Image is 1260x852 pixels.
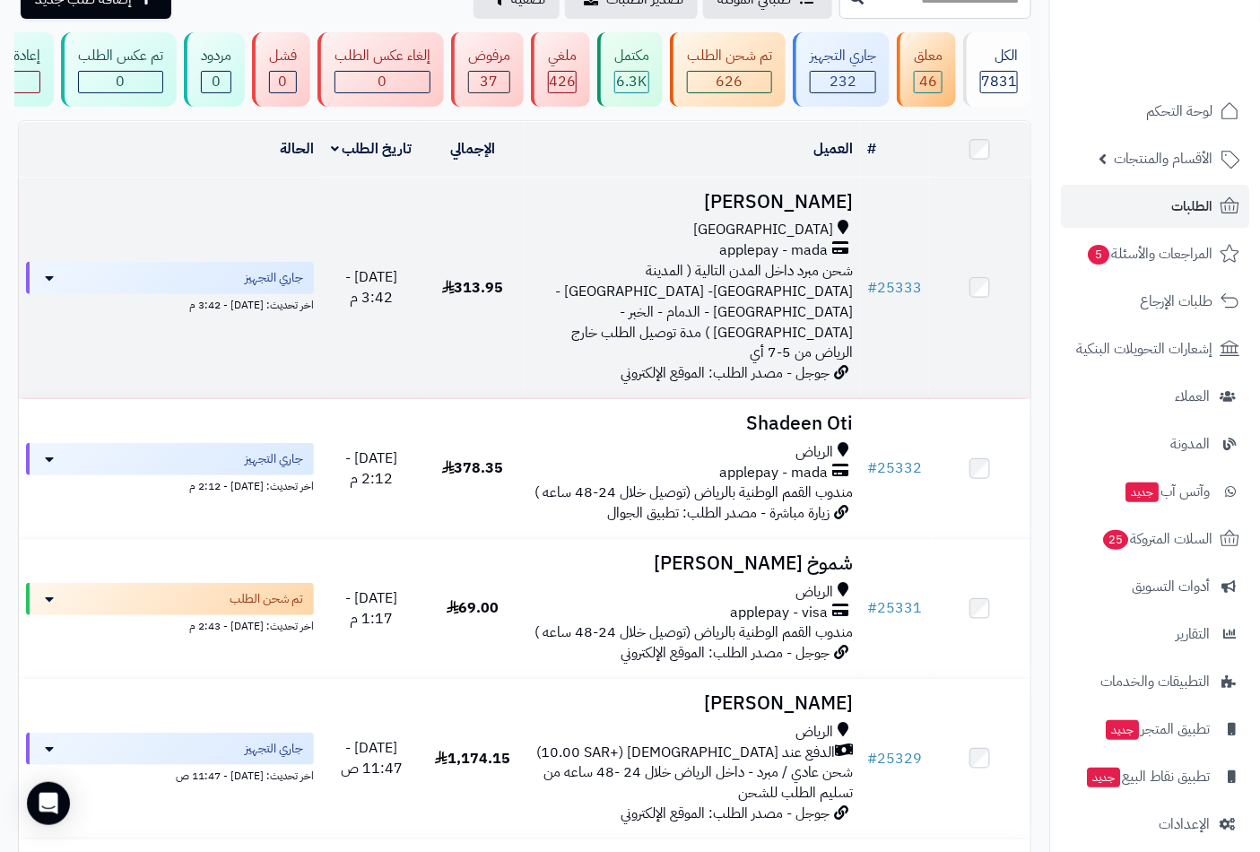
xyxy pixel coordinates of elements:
[1159,812,1210,837] span: الإعدادات
[531,413,854,434] h3: Shadeen Oti
[536,743,835,763] span: الدفع عند [DEMOGRAPHIC_DATA] (+10.00 SAR)
[245,450,303,468] span: جاري التجهيز
[914,46,943,66] div: معلق
[1138,13,1243,51] img: logo-2.png
[331,138,413,160] a: تاريخ الطلب
[795,582,833,603] span: الرياض
[57,32,180,107] a: تم عكس الطلب 0
[867,277,877,299] span: #
[442,277,504,299] span: 313.95
[607,502,830,524] span: زيارة مباشرة - مصدر الطلب: تطبيق الجوال
[202,72,230,92] div: 0
[813,138,853,160] a: العميل
[980,46,1018,66] div: الكل
[534,482,853,503] span: مندوب القمم الوطنية بالرياض (توصيل خلال 24-48 ساعه )
[867,597,877,619] span: #
[335,72,430,92] div: 0
[531,192,854,213] h3: [PERSON_NAME]
[549,72,576,92] div: 426
[201,46,231,66] div: مردود
[26,294,314,313] div: اخر تحديث: [DATE] - 3:42 م
[1061,803,1249,846] a: الإعدادات
[1146,99,1212,124] span: لوحة التحكم
[1061,470,1249,513] a: وآتس آبجديد
[270,72,296,92] div: 0
[248,32,314,107] a: فشل 0
[617,71,647,92] span: 6.3K
[1132,574,1210,599] span: أدوات التسويق
[1061,755,1249,798] a: تطبيق نقاط البيعجديد
[1085,764,1210,789] span: تطبيق نقاط البيع
[180,32,248,107] a: مردود 0
[1140,289,1212,314] span: طلبات الإرجاع
[341,737,403,779] span: [DATE] - 11:47 ص
[269,46,297,66] div: فشل
[614,46,649,66] div: مكتمل
[981,71,1017,92] span: 7831
[867,597,922,619] a: #25331
[345,448,397,490] span: [DATE] - 2:12 م
[26,475,314,494] div: اخر تحديث: [DATE] - 2:12 م
[915,72,942,92] div: 46
[442,457,504,479] span: 378.35
[1061,708,1249,751] a: تطبيق المتجرجديد
[730,603,828,623] span: applepay - visa
[1061,660,1249,703] a: التطبيقات والخدمات
[549,71,576,92] span: 426
[27,782,70,825] div: Open Intercom Messenger
[867,457,877,479] span: #
[245,269,303,287] span: جاري التجهيز
[666,32,789,107] a: تم شحن الطلب 626
[1061,185,1249,228] a: الطلبات
[543,761,853,804] span: شحن عادي / مبرد - داخل الرياض خلال 24 -48 ساعه من تسليم الطلب للشحن
[1087,768,1120,787] span: جديد
[1170,431,1210,456] span: المدونة
[1114,146,1212,171] span: الأقسام والمنتجات
[688,72,771,92] div: 626
[280,138,314,160] a: الحالة
[435,748,510,769] span: 1,174.15
[345,266,397,309] span: [DATE] - 3:42 م
[78,46,163,66] div: تم عكس الطلب
[469,72,509,92] div: 37
[448,32,527,107] a: مرفوض 37
[867,277,922,299] a: #25333
[687,46,772,66] div: تم شحن الطلب
[335,46,430,66] div: إلغاء عكس الطلب
[117,71,126,92] span: 0
[810,46,876,66] div: جاري التجهيز
[719,240,828,261] span: applepay - mada
[960,32,1035,107] a: الكل7831
[1061,280,1249,323] a: طلبات الإرجاع
[1076,336,1212,361] span: إشعارات التحويلات البنكية
[1061,565,1249,608] a: أدوات التسويق
[79,72,162,92] div: 0
[230,590,303,608] span: تم شحن الطلب
[1088,245,1109,265] span: 5
[212,71,221,92] span: 0
[1061,613,1249,656] a: التقارير
[1175,384,1210,409] span: العملاء
[1106,720,1139,740] span: جديد
[534,622,853,643] span: مندوب القمم الوطنية بالرياض (توصيل خلال 24-48 ساعه )
[795,722,833,743] span: الرياض
[26,765,314,784] div: اخر تحديث: [DATE] - 11:47 ص
[789,32,893,107] a: جاري التجهيز 232
[527,32,594,107] a: ملغي 426
[717,71,743,92] span: 626
[531,693,854,714] h3: [PERSON_NAME]
[447,597,500,619] span: 69.00
[1125,483,1159,502] span: جديد
[1100,669,1210,694] span: التطبيقات والخدمات
[1104,717,1210,742] span: تطبيق المتجر
[1061,375,1249,418] a: العملاء
[867,748,922,769] a: #25329
[830,71,856,92] span: 232
[26,615,314,634] div: اخر تحديث: [DATE] - 2:43 م
[1103,530,1128,550] span: 25
[867,457,922,479] a: #25332
[468,46,510,66] div: مرفوض
[867,748,877,769] span: #
[1061,422,1249,465] a: المدونة
[719,463,828,483] span: applepay - mada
